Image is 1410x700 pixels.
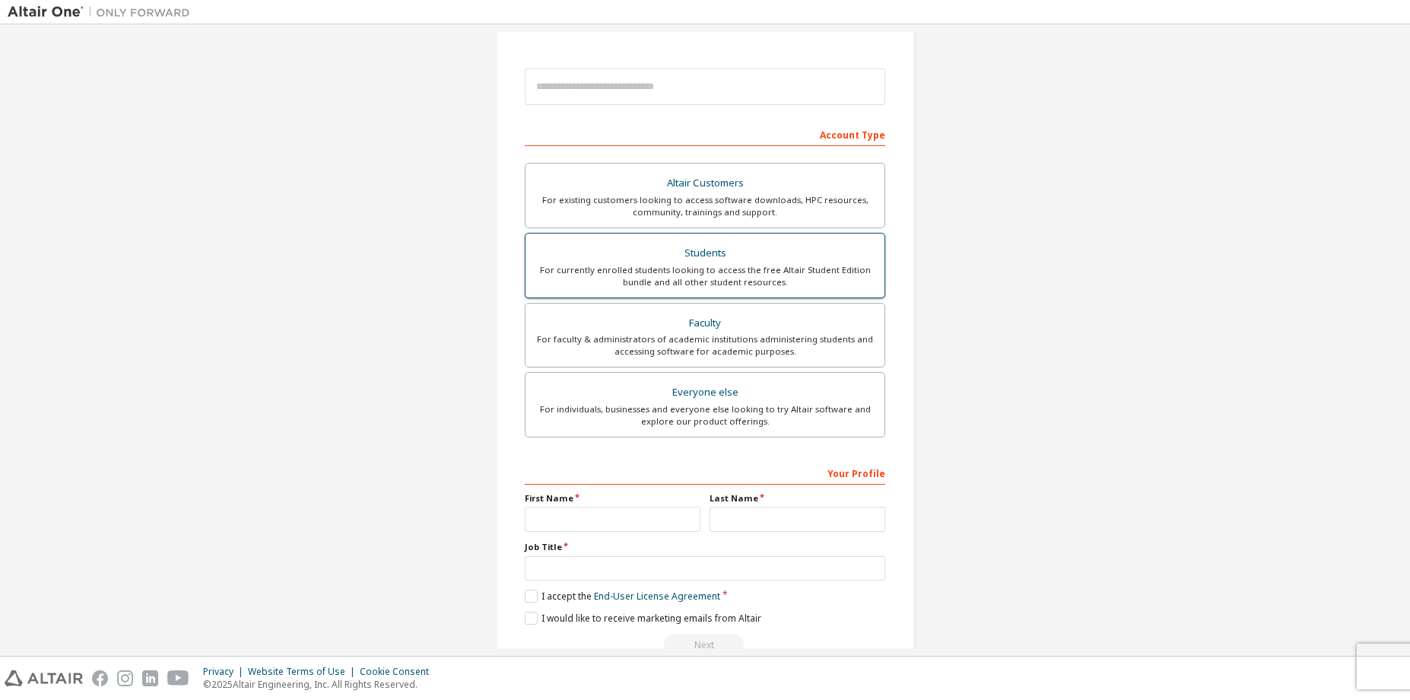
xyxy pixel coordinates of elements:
[203,678,438,691] p: © 2025 Altair Engineering, Inc. All Rights Reserved.
[525,590,720,603] label: I accept the
[525,541,885,553] label: Job Title
[710,492,885,504] label: Last Name
[535,173,875,194] div: Altair Customers
[535,313,875,334] div: Faculty
[525,612,761,625] label: I would like to receive marketing emails from Altair
[535,194,875,218] div: For existing customers looking to access software downloads, HPC resources, community, trainings ...
[535,403,875,428] div: For individuals, businesses and everyone else looking to try Altair software and explore our prod...
[167,670,189,686] img: youtube.svg
[535,243,875,264] div: Students
[535,382,875,403] div: Everyone else
[525,460,885,485] div: Your Profile
[248,666,360,678] div: Website Terms of Use
[535,333,875,358] div: For faculty & administrators of academic institutions administering students and accessing softwa...
[5,670,83,686] img: altair_logo.svg
[8,5,198,20] img: Altair One
[594,590,720,603] a: End-User License Agreement
[142,670,158,686] img: linkedin.svg
[92,670,108,686] img: facebook.svg
[535,264,875,288] div: For currently enrolled students looking to access the free Altair Student Edition bundle and all ...
[525,634,885,657] div: Read and acccept EULA to continue
[117,670,133,686] img: instagram.svg
[525,122,885,146] div: Account Type
[203,666,248,678] div: Privacy
[360,666,438,678] div: Cookie Consent
[525,492,700,504] label: First Name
